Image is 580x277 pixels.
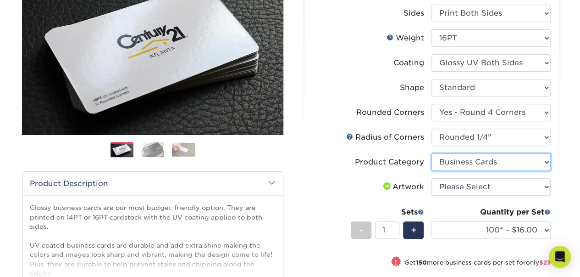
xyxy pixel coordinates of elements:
[22,172,283,195] h2: Product Description
[393,57,424,68] div: Coating
[549,246,571,268] div: Open Intercom Messenger
[400,82,424,93] div: Shape
[526,259,551,266] span: only
[395,257,397,267] span: !
[431,207,551,218] div: Quantity per Set
[351,207,424,218] div: Sets
[403,8,424,19] div: Sides
[2,249,78,274] iframe: Google Customer Reviews
[416,259,427,266] strong: 150
[387,33,424,44] div: Weight
[404,259,551,268] small: Get more business cards per set for
[172,142,195,157] img: Business Cards 03
[410,223,416,237] span: +
[355,157,424,168] div: Product Category
[539,259,551,266] span: $23
[356,107,424,118] div: Rounded Corners
[381,181,424,192] div: Artwork
[359,223,363,237] span: -
[110,139,133,162] img: Business Cards 01
[346,132,424,143] div: Radius of Corners
[141,141,164,158] img: Business Cards 02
